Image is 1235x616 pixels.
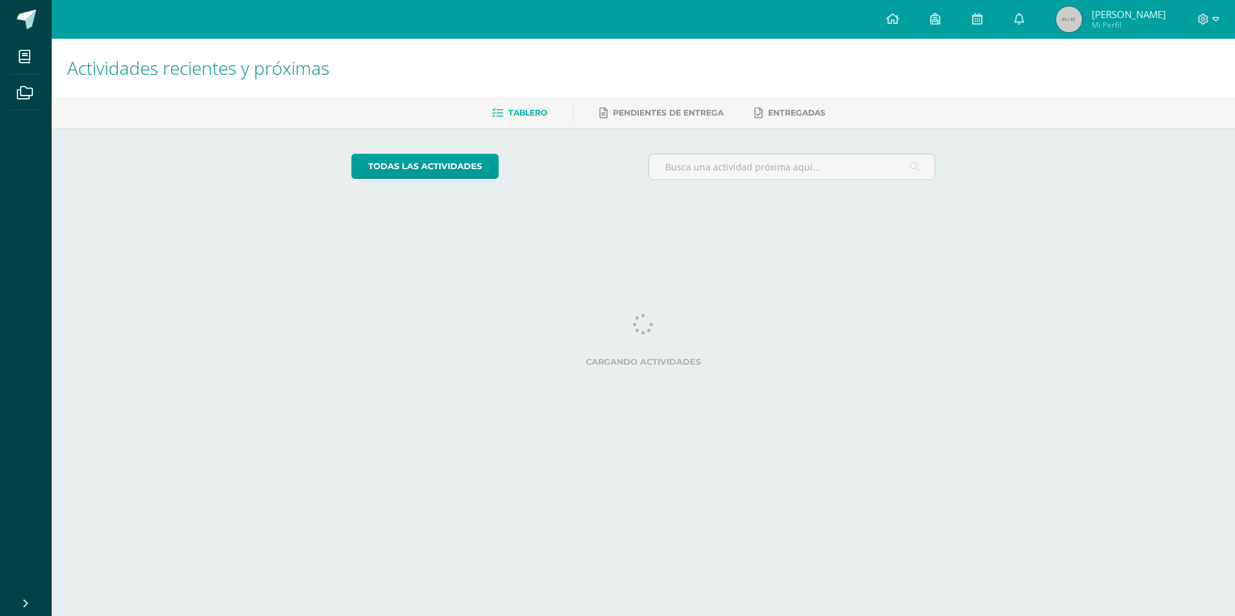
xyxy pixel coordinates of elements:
[492,103,547,123] a: Tablero
[754,103,825,123] a: Entregadas
[1092,19,1166,30] span: Mi Perfil
[649,154,935,180] input: Busca una actividad próxima aquí...
[351,154,499,179] a: todas las Actividades
[67,56,329,80] span: Actividades recientes y próximas
[1092,8,1166,21] span: [PERSON_NAME]
[1056,6,1082,32] img: 45x45
[351,357,936,367] label: Cargando actividades
[613,108,723,118] span: Pendientes de entrega
[508,108,547,118] span: Tablero
[599,103,723,123] a: Pendientes de entrega
[768,108,825,118] span: Entregadas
